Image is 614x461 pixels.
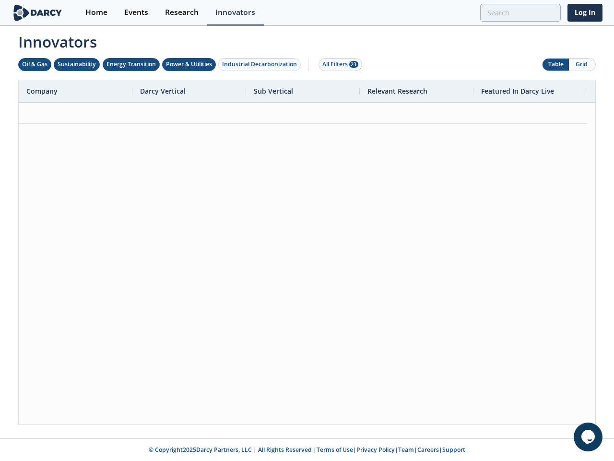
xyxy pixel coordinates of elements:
img: logo-wide.svg [12,4,64,21]
a: Log In [567,4,602,22]
a: Team [398,446,414,454]
input: Advanced Search [480,4,561,22]
span: 23 [349,61,358,68]
button: Power & Utilities [162,58,216,71]
div: All Filters [322,60,358,69]
a: Careers [417,446,439,454]
span: Sub Vertical [254,86,293,96]
span: Darcy Vertical [140,86,186,96]
span: Relevant Research [367,86,427,96]
a: Support [442,446,465,454]
div: Power & Utilities [166,60,212,69]
button: All Filters 23 [319,58,362,71]
button: Grid [569,59,595,71]
iframe: chat widget [574,423,604,451]
div: Industrial Decarbonization [222,60,297,69]
button: Energy Transition [103,58,160,71]
div: Oil & Gas [22,60,47,69]
a: Privacy Policy [356,446,395,454]
span: Featured In Darcy Live [481,86,554,96]
div: Sustainability [58,60,96,69]
a: Terms of Use [317,446,353,454]
div: Energy Transition [106,60,156,69]
button: Table [543,59,569,71]
div: Research [165,9,199,16]
div: Innovators [215,9,255,16]
button: Sustainability [54,58,100,71]
button: Oil & Gas [18,58,51,71]
button: Industrial Decarbonization [218,58,301,71]
p: © Copyright 2025 Darcy Partners, LLC | All Rights Reserved | | | | | [13,446,601,454]
span: Innovators [12,27,602,53]
div: Events [124,9,148,16]
span: Company [26,86,58,96]
div: Home [85,9,107,16]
